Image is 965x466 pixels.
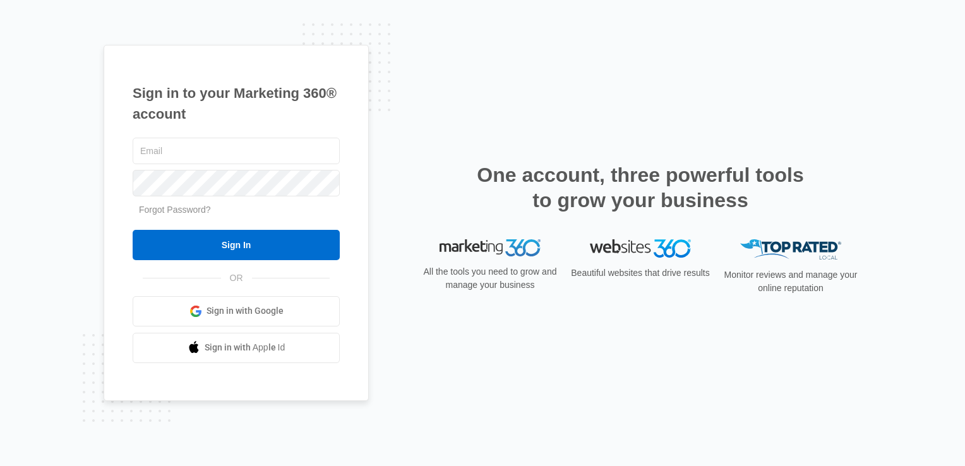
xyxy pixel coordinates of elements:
[139,205,211,215] a: Forgot Password?
[419,265,561,292] p: All the tools you need to grow and manage your business
[221,272,252,285] span: OR
[440,239,541,257] img: Marketing 360
[207,304,284,318] span: Sign in with Google
[133,83,340,124] h1: Sign in to your Marketing 360® account
[473,162,808,213] h2: One account, three powerful tools to grow your business
[740,239,841,260] img: Top Rated Local
[720,268,861,295] p: Monitor reviews and manage your online reputation
[133,296,340,326] a: Sign in with Google
[133,138,340,164] input: Email
[570,266,711,280] p: Beautiful websites that drive results
[133,230,340,260] input: Sign In
[590,239,691,258] img: Websites 360
[133,333,340,363] a: Sign in with Apple Id
[205,341,285,354] span: Sign in with Apple Id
